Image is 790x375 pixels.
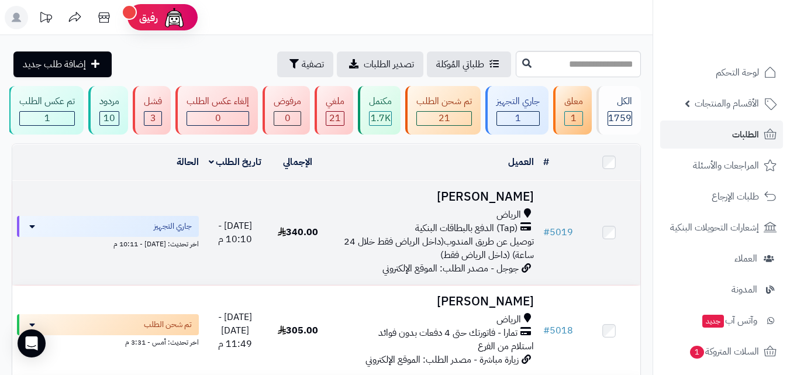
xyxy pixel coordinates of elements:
a: العملاء [660,245,783,273]
span: 0 [285,111,291,125]
span: توصيل عن طريق المندوب(داخل الرياض فقط خلال 24 ساعة) (داخل الرياض فقط) [344,235,534,262]
div: 21 [417,112,471,125]
span: 1 [690,346,704,359]
span: المدونة [732,281,757,298]
span: طلبات الإرجاع [712,188,759,205]
a: تم عكس الطلب 1 [6,86,86,135]
a: طلباتي المُوكلة [427,51,511,77]
a: تحديثات المنصة [31,6,60,32]
a: السلات المتروكة1 [660,338,783,366]
div: تم عكس الطلب [19,95,75,108]
span: تصدير الطلبات [364,57,414,71]
div: اخر تحديث: [DATE] - 10:11 م [17,237,199,249]
div: فشل [144,95,162,108]
span: الرياض [496,313,521,326]
a: الحالة [177,155,199,169]
span: إضافة طلب جديد [23,57,86,71]
span: لوحة التحكم [716,64,759,81]
span: # [543,324,550,338]
span: الأقسام والمنتجات [695,95,759,112]
a: وآتس آبجديد [660,307,783,335]
span: 340.00 [278,225,318,239]
span: 305.00 [278,324,318,338]
a: #5019 [543,225,573,239]
div: 1 [20,112,74,125]
span: تمارا - فاتورتك حتى 4 دفعات بدون فوائد [378,326,518,340]
a: جاري التجهيز 1 [483,86,551,135]
div: 1695 [370,112,391,125]
span: العملاء [734,250,757,267]
h3: [PERSON_NAME] [334,295,534,308]
a: الكل1759 [594,86,643,135]
a: إشعارات التحويلات البنكية [660,214,783,242]
div: الكل [608,95,632,108]
span: استلام من الفرع [478,339,534,353]
div: مردود [99,95,119,108]
a: العميل [508,155,534,169]
div: اخر تحديث: أمس - 3:31 م [17,335,199,348]
div: مرفوض [274,95,301,108]
a: إلغاء عكس الطلب 0 [173,86,260,135]
a: # [543,155,549,169]
span: (Tap) الدفع بالبطاقات البنكية [415,222,518,235]
span: [DATE] - 10:10 م [218,219,252,246]
span: وآتس آب [701,312,757,329]
span: طلباتي المُوكلة [436,57,484,71]
span: تصفية [302,57,324,71]
a: فشل 3 [130,86,173,135]
span: المراجعات والأسئلة [693,157,759,174]
a: مردود 10 [86,86,130,135]
a: تصدير الطلبات [337,51,423,77]
a: مرفوض 0 [260,86,312,135]
span: 1 [44,111,50,125]
span: 1759 [608,111,632,125]
span: تم شحن الطلب [144,319,192,331]
span: الرياض [496,208,521,222]
span: جاري التجهيز [154,221,192,232]
a: تاريخ الطلب [209,155,262,169]
span: إشعارات التحويلات البنكية [670,219,759,236]
img: ai-face.png [163,6,186,29]
a: طلبات الإرجاع [660,183,783,211]
span: 1.7K [371,111,391,125]
div: معلق [564,95,583,108]
span: 21 [329,111,341,125]
img: logo-2.png [710,33,779,57]
div: جاري التجهيز [496,95,540,108]
span: جديد [702,315,724,328]
a: تم شحن الطلب 21 [403,86,483,135]
a: لوحة التحكم [660,59,783,87]
span: 21 [439,111,450,125]
span: 1 [515,111,521,125]
span: 0 [215,111,221,125]
div: 0 [274,112,301,125]
div: 21 [326,112,344,125]
a: الإجمالي [283,155,312,169]
div: مكتمل [369,95,392,108]
a: مكتمل 1.7K [356,86,403,135]
span: زيارة مباشرة - مصدر الطلب: الموقع الإلكتروني [365,353,519,367]
div: 1 [497,112,539,125]
div: 0 [187,112,249,125]
h3: [PERSON_NAME] [334,190,534,204]
div: تم شحن الطلب [416,95,472,108]
span: # [543,225,550,239]
div: إلغاء عكس الطلب [187,95,249,108]
a: المراجعات والأسئلة [660,152,783,180]
span: 1 [571,111,577,125]
span: رفيق [139,11,158,25]
a: ملغي 21 [312,86,356,135]
span: [DATE] - [DATE] 11:49 م [218,310,252,351]
a: الطلبات [660,121,783,149]
span: جوجل - مصدر الطلب: الموقع الإلكتروني [382,262,519,276]
span: الطلبات [732,126,759,143]
div: 1 [565,112,582,125]
span: السلات المتروكة [689,343,759,360]
a: إضافة طلب جديد [13,51,112,77]
span: 10 [104,111,115,125]
span: 3 [150,111,156,125]
a: معلق 1 [551,86,594,135]
div: ملغي [326,95,344,108]
a: المدونة [660,276,783,304]
div: 10 [100,112,119,125]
